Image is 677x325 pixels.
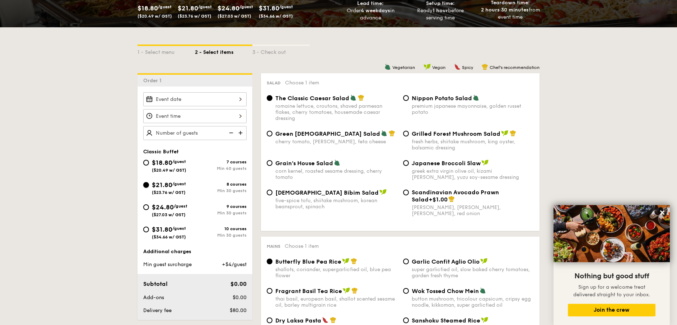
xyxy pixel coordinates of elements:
div: [PERSON_NAME], [PERSON_NAME], [PERSON_NAME], red onion [412,204,534,217]
span: Vegetarian [392,65,415,70]
img: icon-chef-hat.a58ddaea.svg [358,94,364,101]
span: Choose 1 item [285,243,319,249]
div: 9 courses [195,204,247,209]
div: Min 40 guests [195,166,247,171]
span: Spicy [462,65,473,70]
span: $24.80 [218,4,239,12]
div: shallots, coriander, supergarlicfied oil, blue pea flower [275,266,397,279]
span: The Classic Caesar Salad [275,95,349,102]
div: thai basil, european basil, shallot scented sesame oil, barley multigrain rice [275,296,397,308]
input: Number of guests [143,126,247,140]
span: Nippon Potato Salad [412,95,472,102]
span: /guest [158,4,172,9]
img: icon-vegan.f8ff3823.svg [480,258,487,264]
strong: 1 hour [433,8,448,14]
span: Setup time: [426,0,455,6]
span: Wok Tossed Chow Mein [412,288,479,294]
div: greek extra virgin olive oil, kizami [PERSON_NAME], yuzu soy-sesame dressing [412,168,534,180]
img: icon-vegan.f8ff3823.svg [481,159,489,166]
img: icon-chef-hat.a58ddaea.svg [351,258,357,264]
div: 7 courses [195,159,247,164]
input: $24.80/guest($27.03 w/ GST)9 coursesMin 30 guests [143,204,149,210]
span: Butterfly Blue Pea Rice [275,258,341,265]
img: icon-vegetarian.fe4039eb.svg [480,287,486,294]
span: Subtotal [143,280,168,287]
span: /guest [198,4,212,9]
span: +$4/guest [222,261,247,268]
input: Grain's House Saladcorn kernel, roasted sesame dressing, cherry tomato [267,160,272,166]
img: icon-vegetarian.fe4039eb.svg [384,64,391,70]
span: Sanshoku Steamed Rice [412,317,480,324]
span: Green [DEMOGRAPHIC_DATA] Salad [275,130,380,137]
span: $80.00 [230,307,247,314]
input: $18.80/guest($20.49 w/ GST)7 coursesMin 40 guests [143,160,149,166]
img: icon-vegetarian.fe4039eb.svg [381,130,387,136]
span: $18.80 [152,159,172,167]
input: Grilled Forest Mushroom Saladfresh herbs, shiitake mushroom, king oyster, balsamic dressing [403,131,409,136]
input: Nippon Potato Saladpremium japanese mayonnaise, golden russet potato [403,95,409,101]
span: $21.80 [152,181,172,189]
span: ($27.03 w/ GST) [152,212,186,217]
strong: 4 weekdays [361,8,390,14]
div: cherry tomato, [PERSON_NAME], feta cheese [275,139,397,145]
span: $0.00 [230,280,247,287]
div: 2 - Select items [195,46,252,56]
input: Sanshoku Steamed Ricemultigrain rice, roasted black soybean [403,317,409,323]
input: Japanese Broccoli Slawgreek extra virgin olive oil, kizami [PERSON_NAME], yuzu soy-sesame dressing [403,160,409,166]
input: Wok Tossed Chow Meinbutton mushroom, tricolour capsicum, cripsy egg noodle, kikkoman, super garli... [403,288,409,294]
img: icon-vegan.f8ff3823.svg [343,287,350,294]
button: Join the crew [568,304,655,316]
span: /guest [172,181,186,186]
img: icon-vegan.f8ff3823.svg [424,64,431,70]
span: ($20.49 w/ GST) [152,168,186,173]
span: Lead time: [357,0,384,6]
span: Sign up for a welcome treat delivered straight to your inbox. [573,284,650,298]
span: $24.80 [152,203,174,211]
span: Chef's recommendation [490,65,540,70]
span: Add-ons [143,294,164,301]
img: icon-vegetarian.fe4039eb.svg [473,94,479,101]
input: Dry Laksa Pastadried shrimp, coconut cream, laksa leaf [267,317,272,323]
span: /guest [279,4,293,9]
span: Fragrant Basil Tea Rice [275,288,342,294]
img: icon-vegetarian.fe4039eb.svg [350,94,356,101]
img: icon-spicy.37a8142b.svg [454,64,461,70]
input: [DEMOGRAPHIC_DATA] Bibim Saladfive-spice tofu, shiitake mushroom, korean beansprout, spinach [267,190,272,195]
span: Min guest surcharge [143,261,192,268]
span: Classic Buffet [143,149,179,155]
input: Butterfly Blue Pea Riceshallots, coriander, supergarlicfied oil, blue pea flower [267,259,272,264]
div: Additional charges [143,248,247,255]
span: Grilled Forest Mushroom Salad [412,130,500,137]
img: icon-vegan.f8ff3823.svg [501,130,508,136]
span: $31.80 [152,226,172,233]
span: Grain's House Salad [275,160,333,167]
span: Garlic Confit Aglio Olio [412,258,480,265]
div: five-spice tofu, shiitake mushroom, korean beansprout, spinach [275,198,397,210]
span: Vegan [432,65,445,70]
span: /guest [239,4,253,9]
div: 10 courses [195,226,247,231]
div: Min 30 guests [195,188,247,193]
span: Dry Laksa Pasta [275,317,321,324]
input: Fragrant Basil Tea Ricethai basil, european basil, shallot scented sesame oil, barley multigrain ... [267,288,272,294]
img: icon-chef-hat.a58ddaea.svg [448,196,455,202]
div: 3 - Check out [252,46,310,56]
div: romaine lettuce, croutons, shaved parmesan flakes, cherry tomatoes, housemade caesar dressing [275,103,397,121]
div: Min 30 guests [195,210,247,215]
span: [DEMOGRAPHIC_DATA] Bibim Salad [275,189,379,196]
img: icon-chef-hat.a58ddaea.svg [351,287,358,294]
span: Nothing but good stuff [574,272,649,280]
span: +$1.00 [429,196,448,203]
span: /guest [172,226,186,231]
div: from event time [478,6,542,21]
span: /guest [172,159,186,164]
img: icon-vegetarian.fe4039eb.svg [334,159,340,166]
span: ($23.76 w/ GST) [152,190,186,195]
div: super garlicfied oil, slow baked cherry tomatoes, garden fresh thyme [412,266,534,279]
div: corn kernel, roasted sesame dressing, cherry tomato [275,168,397,180]
input: Event date [143,92,247,106]
span: ($27.03 w/ GST) [218,14,251,19]
span: Choose 1 item [285,80,319,86]
span: ($20.49 w/ GST) [137,14,172,19]
div: 8 courses [195,182,247,187]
